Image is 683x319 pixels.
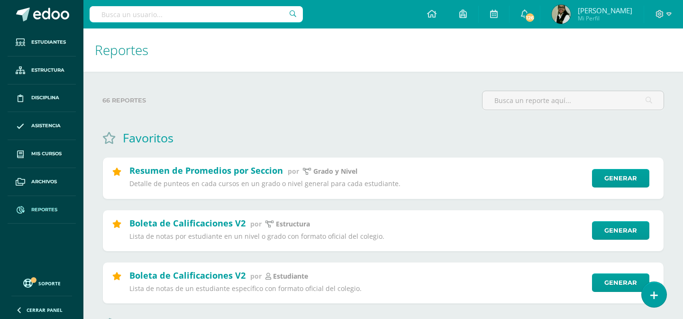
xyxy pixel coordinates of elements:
span: Estructura [31,66,64,74]
span: Disciplina [31,94,59,102]
span: Reportes [95,41,148,59]
span: Soporte [38,280,61,287]
span: Cerrar panel [27,307,63,313]
span: Mi Perfil [578,14,632,22]
span: Reportes [31,206,57,214]
a: Soporte [11,276,72,289]
a: Estudiantes [8,28,76,56]
span: por [250,272,262,281]
span: 126 [525,12,535,23]
a: Generar [592,221,649,240]
span: por [288,167,299,176]
a: Asistencia [8,112,76,140]
p: Grado y Nivel [313,167,357,176]
a: Generar [592,273,649,292]
label: 66 reportes [102,91,474,110]
a: Reportes [8,196,76,224]
p: Lista de notas de un estudiante específico con formato oficial del colegio. [129,284,586,293]
a: Estructura [8,56,76,84]
h2: Boleta de Calificaciones V2 [129,217,246,229]
h2: Boleta de Calificaciones V2 [129,270,246,281]
img: 2641568233371aec4da1e5ad82614674.png [552,5,571,24]
p: Lista de notas por estudiante en un nivel o grado con formato oficial del colegio. [129,232,586,241]
input: Busca un usuario... [90,6,303,22]
input: Busca un reporte aquí... [483,91,664,110]
span: Mis cursos [31,150,62,158]
a: Disciplina [8,84,76,113]
span: Archivos [31,178,57,186]
span: por [250,219,262,228]
h1: Favoritos [123,130,173,146]
a: Archivos [8,168,76,196]
a: Mis cursos [8,140,76,168]
p: Estructura [276,220,310,228]
span: Estudiantes [31,38,66,46]
h2: Resumen de Promedios por Seccion [129,165,283,176]
span: Asistencia [31,122,61,130]
p: estudiante [273,272,308,281]
span: [PERSON_NAME] [578,6,632,15]
a: Generar [592,169,649,188]
p: Detalle de punteos en cada cursos en un grado o nivel general para cada estudiante. [129,179,586,188]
